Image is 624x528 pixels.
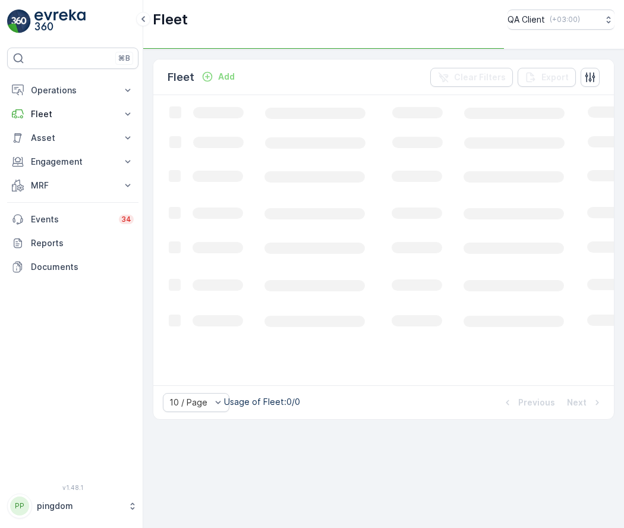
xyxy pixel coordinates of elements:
[7,208,138,231] a: Events34
[566,395,604,410] button: Next
[10,496,29,516] div: PP
[7,126,138,150] button: Asset
[31,84,115,96] p: Operations
[153,10,188,29] p: Fleet
[31,213,112,225] p: Events
[168,69,194,86] p: Fleet
[31,261,134,273] p: Documents
[7,102,138,126] button: Fleet
[224,396,300,408] p: Usage of Fleet : 0/0
[34,10,86,33] img: logo_light-DOdMpM7g.png
[518,68,576,87] button: Export
[31,237,134,249] p: Reports
[218,71,235,83] p: Add
[518,397,555,408] p: Previous
[508,14,545,26] p: QA Client
[7,174,138,197] button: MRF
[7,484,138,491] span: v 1.48.1
[31,156,115,168] p: Engagement
[7,150,138,174] button: Engagement
[121,215,131,224] p: 34
[541,71,569,83] p: Export
[31,132,115,144] p: Asset
[31,108,115,120] p: Fleet
[567,397,587,408] p: Next
[508,10,614,30] button: QA Client(+03:00)
[7,78,138,102] button: Operations
[37,500,122,512] p: pingdom
[7,494,138,518] button: PPpingdom
[454,71,506,83] p: Clear Filters
[430,68,513,87] button: Clear Filters
[500,395,556,410] button: Previous
[31,180,115,191] p: MRF
[7,10,31,33] img: logo
[197,70,239,84] button: Add
[118,54,130,63] p: ⌘B
[550,15,580,24] p: ( +03:00 )
[7,231,138,255] a: Reports
[7,255,138,279] a: Documents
